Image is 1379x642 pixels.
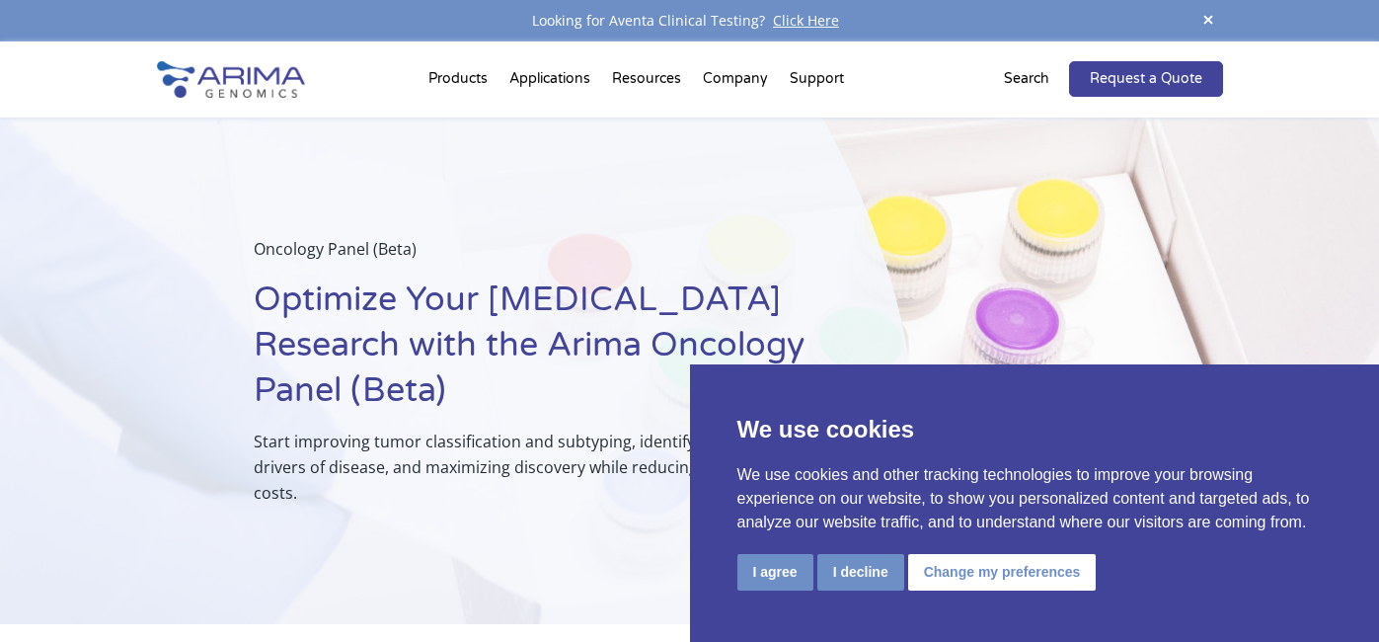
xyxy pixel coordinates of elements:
[157,8,1223,34] div: Looking for Aventa Clinical Testing?
[765,11,847,30] a: Click Here
[817,554,904,591] button: I decline
[737,463,1333,534] p: We use cookies and other tracking technologies to improve your browsing experience on our website...
[157,61,305,98] img: Arima-Genomics-logo
[1069,61,1223,97] a: Request a Quote
[254,429,817,506] p: Start improving tumor classification and subtyping, identifying novel drivers of disease, and max...
[908,554,1097,591] button: Change my preferences
[737,412,1333,447] p: We use cookies
[254,236,817,278] p: Oncology Panel (Beta)
[737,554,813,591] button: I agree
[1004,66,1049,92] p: Search
[254,278,817,429] h1: Optimize Your [MEDICAL_DATA] Research with the Arima Oncology Panel (Beta)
